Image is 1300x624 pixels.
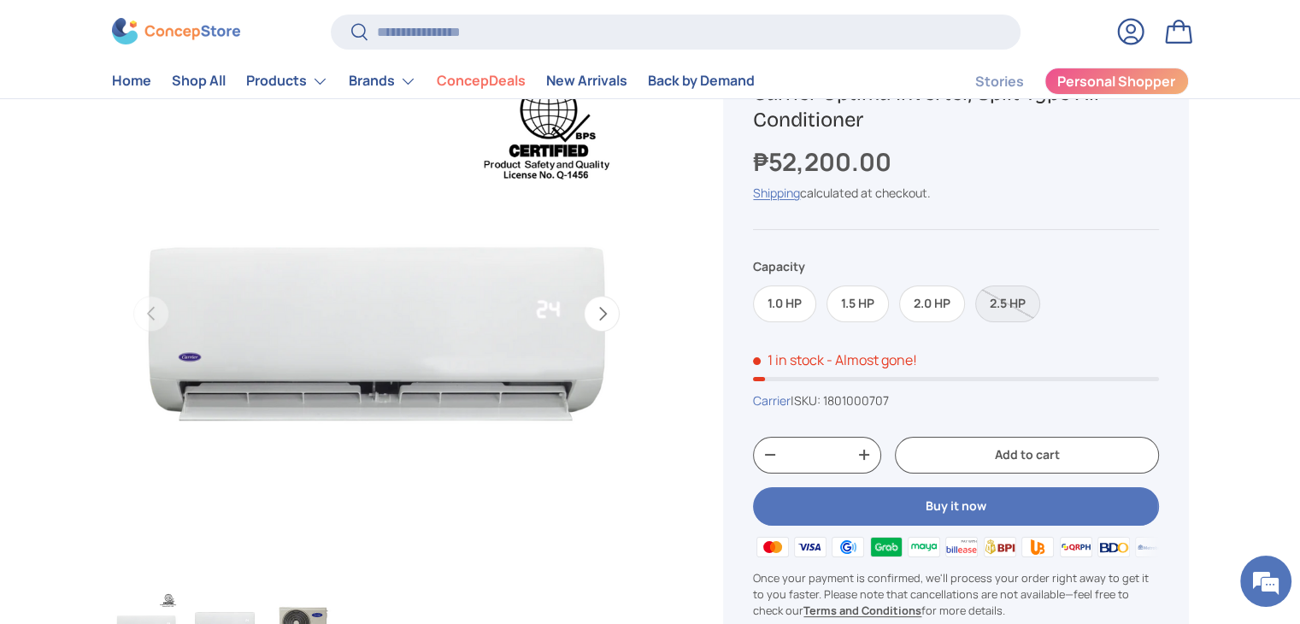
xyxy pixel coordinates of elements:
[826,350,917,369] p: - Almost gone!
[112,19,240,45] img: ConcepStore
[9,431,326,491] textarea: Type your message and hit 'Enter'
[975,286,1040,322] label: Sold out
[1044,68,1189,95] a: Personal Shopper
[1019,534,1056,560] img: ubp
[905,534,943,560] img: maya
[753,534,791,560] img: master
[753,487,1158,526] button: Buy it now
[753,185,800,201] a: Shipping
[236,64,338,98] summary: Products
[753,144,896,179] strong: ₱52,200.00
[112,64,755,98] nav: Primary
[895,437,1158,474] button: Add to cart
[823,392,889,409] span: 1801000707
[437,65,526,98] a: ConcepDeals
[1056,534,1094,560] img: qrph
[1057,75,1175,89] span: Personal Shopper
[753,392,791,409] a: Carrier
[99,197,236,370] span: We're online!
[1095,534,1132,560] img: bdo
[794,392,821,409] span: SKU:
[791,534,829,560] img: visa
[89,96,287,118] div: Chat with us now
[112,65,151,98] a: Home
[943,534,980,560] img: billease
[975,65,1024,98] a: Stories
[867,534,904,560] img: grabpay
[648,65,755,98] a: Back by Demand
[546,65,627,98] a: New Arrivals
[172,65,226,98] a: Shop All
[753,80,1158,133] h1: Carrier Optima Inverter, Split Type Air Conditioner
[280,9,321,50] div: Minimize live chat window
[803,603,921,618] a: Terms and Conditions
[981,534,1019,560] img: bpi
[753,350,824,369] span: 1 in stock
[753,257,805,275] legend: Capacity
[753,184,1158,202] div: calculated at checkout.
[1132,534,1170,560] img: metrobank
[791,392,889,409] span: |
[753,570,1158,620] p: Once your payment is confirmed, we'll process your order right away to get it to you faster. Plea...
[934,64,1189,98] nav: Secondary
[829,534,867,560] img: gcash
[338,64,426,98] summary: Brands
